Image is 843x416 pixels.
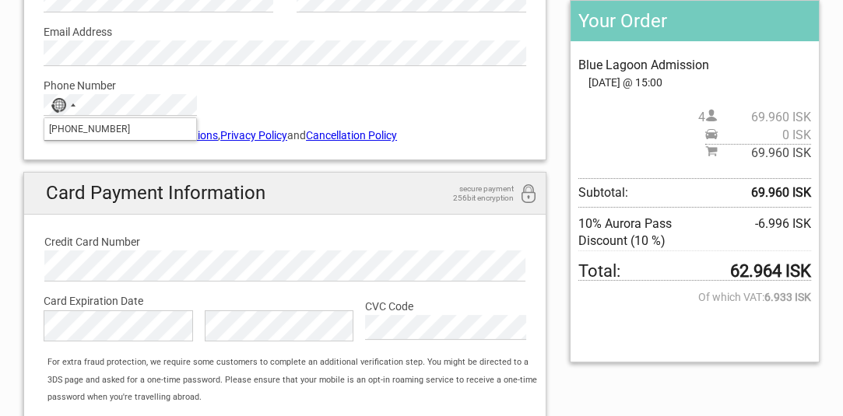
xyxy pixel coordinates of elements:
[436,184,514,203] span: secure payment 256bit encryption
[44,127,526,144] label: I agree to the , and
[751,184,811,201] strong: 69.960 ISK
[571,1,819,41] h2: Your Order
[44,23,526,40] label: Email Address
[764,288,811,306] strong: 6.933 ISK
[578,178,811,208] span: Subtotal
[24,173,546,214] h2: Card Payment Information
[578,263,811,281] span: Total to be paid
[718,127,811,144] span: 0 ISK
[578,74,811,91] span: [DATE] @ 15:00
[755,215,811,250] span: -6.996 ISK
[578,288,811,306] span: Of which VAT:
[44,118,196,140] input: Search
[730,263,811,280] strong: 62.964 ISK
[365,298,526,315] label: CVC Code
[40,354,546,406] div: For extra fraud protection, we require some customers to complete an additional verification step...
[578,58,709,72] span: Blue Lagoon Admission
[22,27,176,40] p: We're away right now. Please check back later!
[44,95,83,115] button: Selected country
[705,144,811,162] span: Subtotal
[705,127,811,144] span: Pickup price
[718,109,811,126] span: 69.960 ISK
[698,109,811,126] span: 4 person(s)
[44,77,526,94] label: Phone Number
[519,184,538,205] i: 256bit encryption
[718,145,811,162] span: 69.960 ISK
[44,233,525,250] label: Credit Card Number
[179,24,198,43] button: Open LiveChat chat widget
[220,129,287,142] a: Privacy Policy
[306,129,397,142] a: Cancellation Policy
[578,215,718,250] span: 10% Aurora Pass Discount (10 %)
[44,292,526,309] label: Card Expiration Date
